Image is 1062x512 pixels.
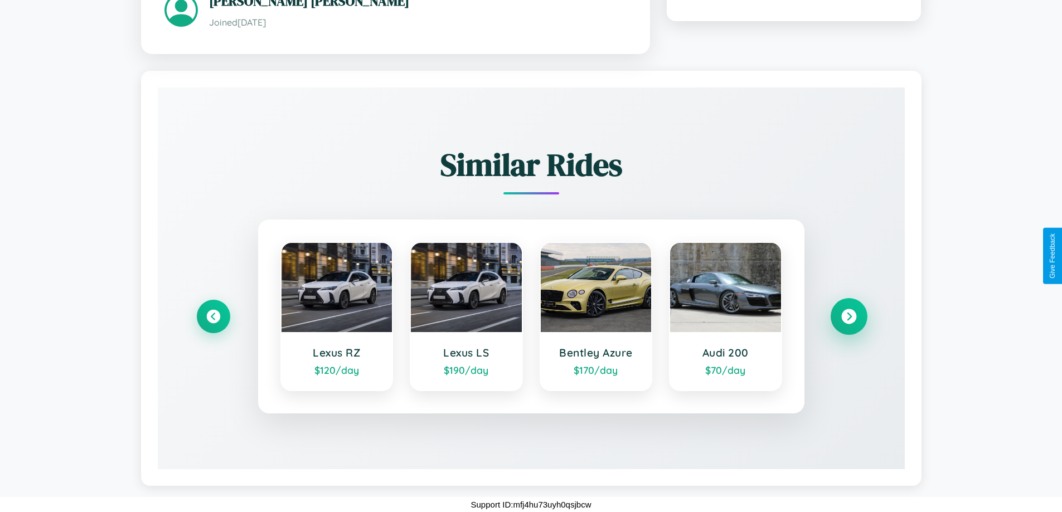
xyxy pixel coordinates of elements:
div: $ 190 /day [422,364,511,376]
div: $ 170 /day [552,364,641,376]
h3: Bentley Azure [552,346,641,359]
a: Lexus LS$190/day [410,242,523,391]
a: Audi 200$70/day [669,242,782,391]
p: Joined [DATE] [209,14,627,31]
div: $ 70 /day [681,364,770,376]
a: Lexus RZ$120/day [280,242,394,391]
a: Bentley Azure$170/day [540,242,653,391]
h3: Lexus RZ [293,346,381,359]
div: Give Feedback [1049,233,1056,279]
h2: Similar Rides [197,143,866,186]
h3: Audi 200 [681,346,770,359]
h3: Lexus LS [422,346,511,359]
p: Support ID: mfj4hu73uyh0qsjbcw [471,497,591,512]
div: $ 120 /day [293,364,381,376]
